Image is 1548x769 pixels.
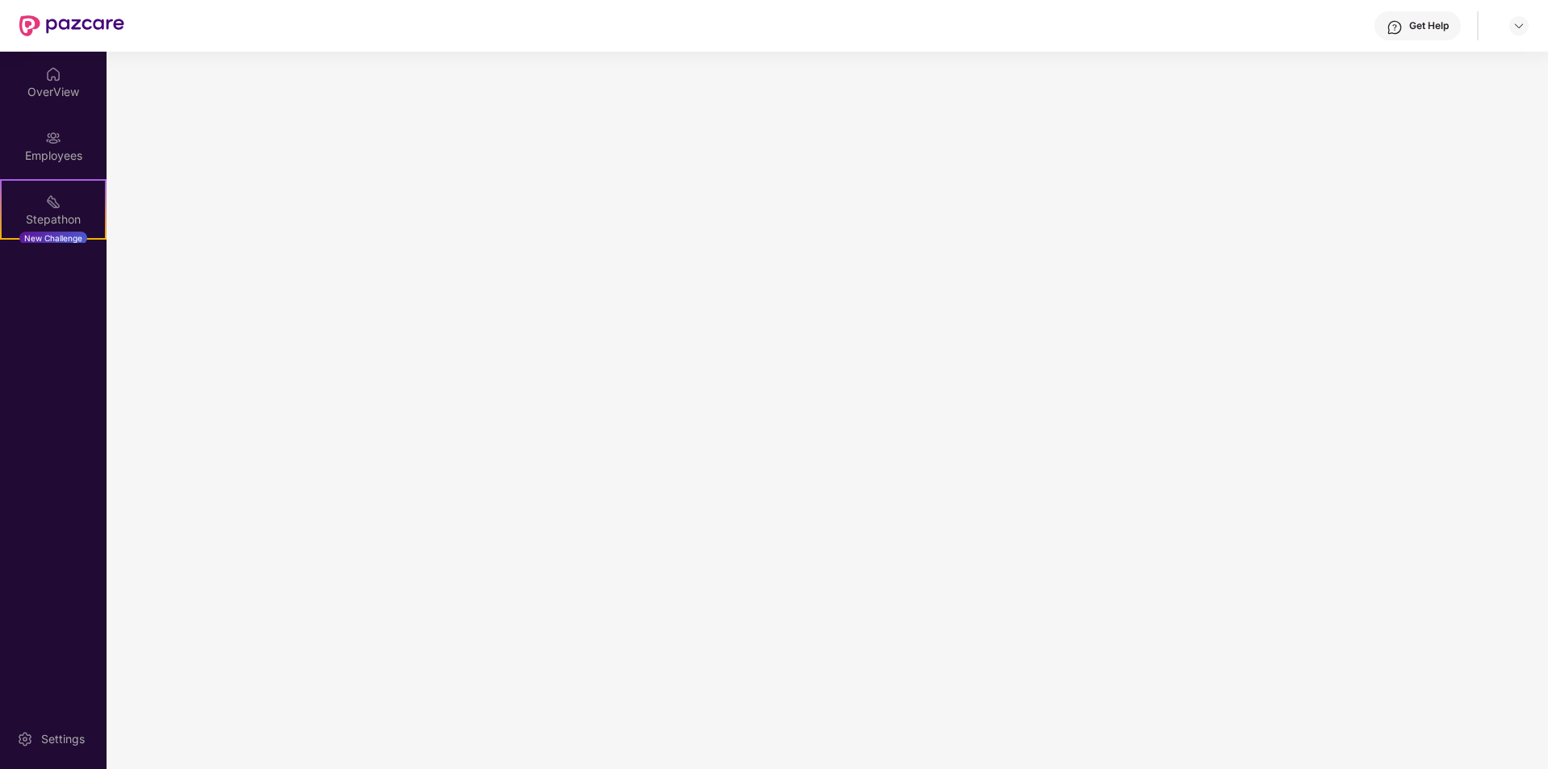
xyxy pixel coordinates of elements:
div: New Challenge [19,232,87,244]
img: svg+xml;base64,PHN2ZyB4bWxucz0iaHR0cDovL3d3dy53My5vcmcvMjAwMC9zdmciIHdpZHRoPSIyMSIgaGVpZ2h0PSIyMC... [45,194,61,210]
img: svg+xml;base64,PHN2ZyBpZD0iRHJvcGRvd24tMzJ4MzIiIHhtbG5zPSJodHRwOi8vd3d3LnczLm9yZy8yMDAwL3N2ZyIgd2... [1512,19,1525,32]
img: svg+xml;base64,PHN2ZyBpZD0iSGVscC0zMngzMiIgeG1sbnM9Imh0dHA6Ly93d3cudzMub3JnLzIwMDAvc3ZnIiB3aWR0aD... [1387,19,1403,36]
img: svg+xml;base64,PHN2ZyBpZD0iSG9tZSIgeG1sbnM9Imh0dHA6Ly93d3cudzMub3JnLzIwMDAvc3ZnIiB3aWR0aD0iMjAiIG... [45,66,61,82]
div: Settings [36,731,90,747]
div: Stepathon [2,211,105,228]
img: svg+xml;base64,PHN2ZyBpZD0iU2V0dGluZy0yMHgyMCIgeG1sbnM9Imh0dHA6Ly93d3cudzMub3JnLzIwMDAvc3ZnIiB3aW... [17,731,33,747]
img: svg+xml;base64,PHN2ZyBpZD0iRW1wbG95ZWVzIiB4bWxucz0iaHR0cDovL3d3dy53My5vcmcvMjAwMC9zdmciIHdpZHRoPS... [45,130,61,146]
div: Get Help [1409,19,1449,32]
img: New Pazcare Logo [19,15,124,36]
